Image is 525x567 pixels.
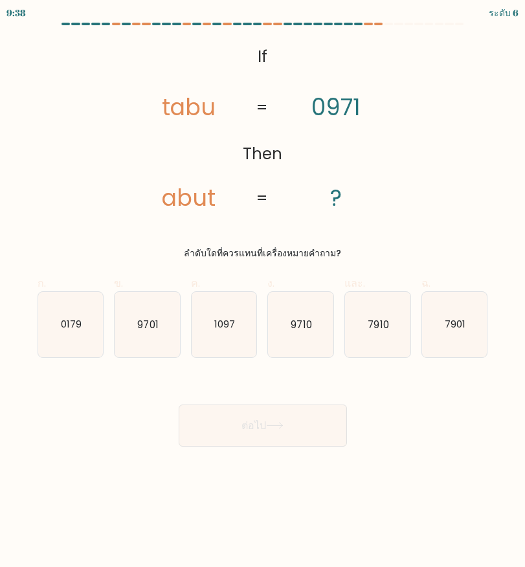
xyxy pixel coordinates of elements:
[214,317,235,331] text: 1097
[256,96,268,119] tspan: =
[421,276,430,291] font: ฉ.
[6,6,26,19] div: 9:38
[291,317,312,331] text: 9710
[368,317,388,331] text: 7910
[445,317,465,331] text: 7901
[344,276,365,291] font: และ.
[191,276,200,291] font: ค.
[243,142,282,165] tspan: Then
[179,405,347,447] button: ต่อไป
[256,187,268,210] tspan: =
[162,91,216,123] tspan: tabu
[241,418,266,433] font: ต่อไป
[184,247,341,260] font: ลำดับใดที่ควรแทนที่เครื่องหมายคำถาม?
[330,182,342,214] tspan: ?
[61,317,82,331] text: 0179
[267,276,274,291] font: ง.
[137,317,158,331] text: 9701
[120,41,404,216] svg: @import url('[URL][DOMAIN_NAME][DEMOGRAPHIC_DATA]);
[114,276,123,291] font: ข.
[258,45,267,68] tspan: If
[311,91,361,123] tspan: 0971
[162,182,216,214] tspan: abut
[38,276,46,291] font: ก.
[489,6,519,19] font: ระดับ 6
